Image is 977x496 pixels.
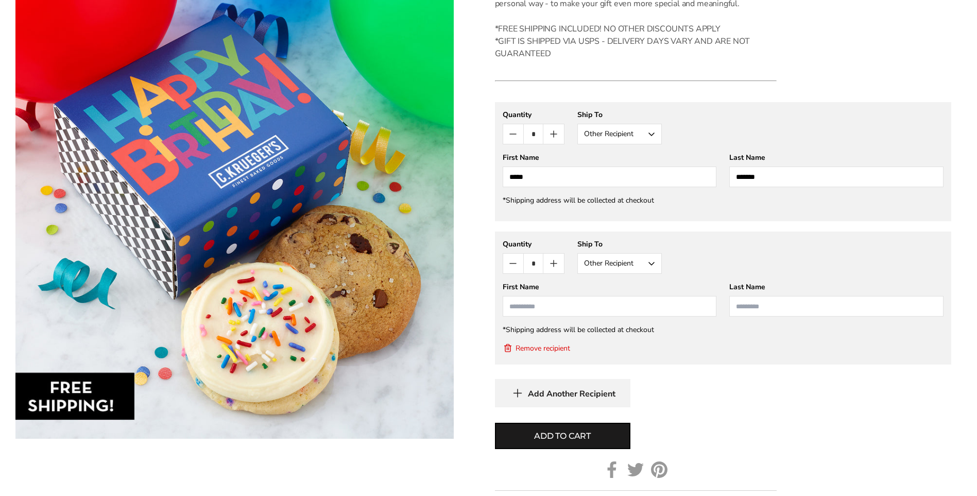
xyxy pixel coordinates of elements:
input: Quantity [523,124,543,144]
div: Quantity [503,239,564,249]
iframe: Sign Up via Text for Offers [8,457,107,488]
span: Add to cart [534,430,591,442]
div: Last Name [729,153,944,162]
div: *Shipping address will be collected at checkout [503,195,944,205]
button: Add to cart [495,423,630,449]
button: Count minus [503,254,523,273]
input: First Name [503,296,717,317]
gfm-form: New recipient [495,102,951,221]
button: Count minus [503,124,523,144]
div: *GIFT IS SHIPPED VIA USPS - DELIVERY DAYS VARY AND ARE NOT GUARANTEED [495,35,777,60]
a: Twitter [627,461,644,478]
input: Quantity [523,254,543,273]
button: Other Recipient [577,124,662,144]
a: Pinterest [651,461,667,478]
gfm-form: New recipient [495,232,951,365]
div: Last Name [729,282,944,292]
input: Last Name [729,167,944,187]
input: Last Name [729,296,944,317]
div: *Shipping address will be collected at checkout [503,325,944,335]
div: Ship To [577,239,662,249]
button: Remove recipient [503,343,570,353]
a: Facebook [604,461,620,478]
div: Quantity [503,110,564,120]
div: First Name [503,282,717,292]
div: *FREE SHIPPING INCLUDED! NO OTHER DISCOUNTS APPLY [495,23,777,35]
div: First Name [503,153,717,162]
div: Ship To [577,110,662,120]
input: First Name [503,167,717,187]
button: Add Another Recipient [495,379,630,407]
button: Count plus [543,124,563,144]
button: Other Recipient [577,253,662,274]
button: Count plus [543,254,563,273]
span: Add Another Recipient [528,389,615,399]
